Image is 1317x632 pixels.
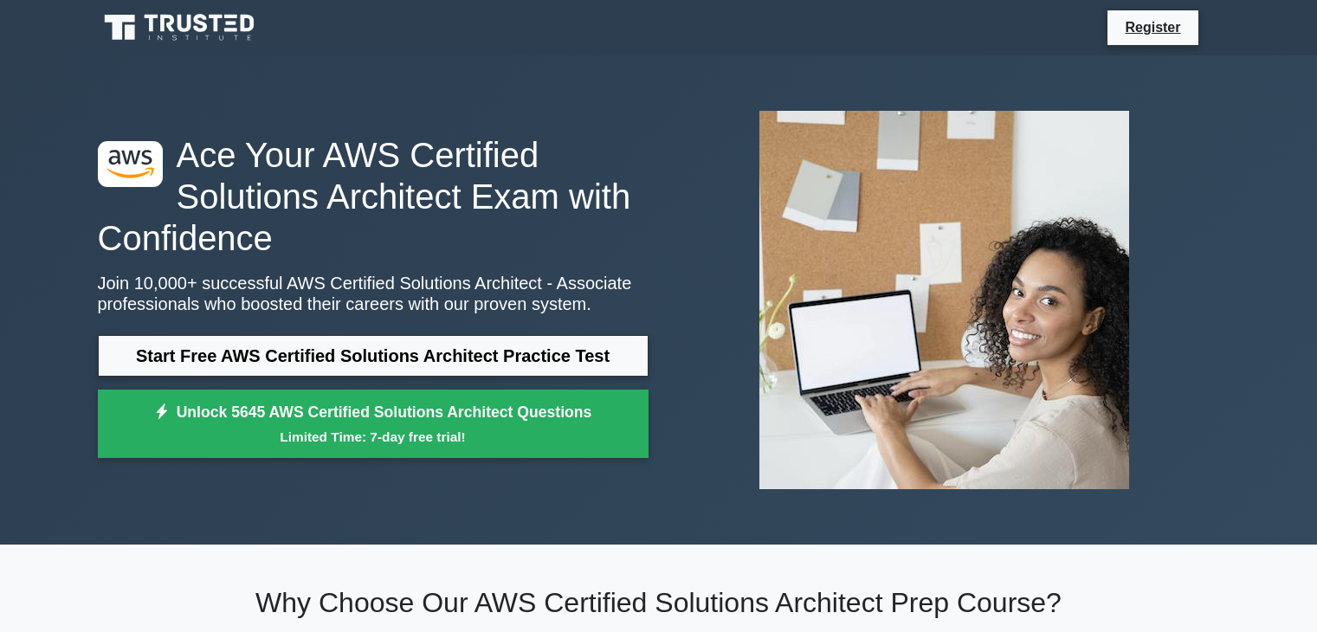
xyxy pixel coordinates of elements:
h1: Ace Your AWS Certified Solutions Architect Exam with Confidence [98,134,649,259]
a: Unlock 5645 AWS Certified Solutions Architect QuestionsLimited Time: 7-day free trial! [98,390,649,459]
a: Register [1114,16,1191,38]
a: Start Free AWS Certified Solutions Architect Practice Test [98,335,649,377]
small: Limited Time: 7-day free trial! [119,427,627,447]
p: Join 10,000+ successful AWS Certified Solutions Architect - Associate professionals who boosted t... [98,273,649,314]
h2: Why Choose Our AWS Certified Solutions Architect Prep Course? [98,586,1220,619]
